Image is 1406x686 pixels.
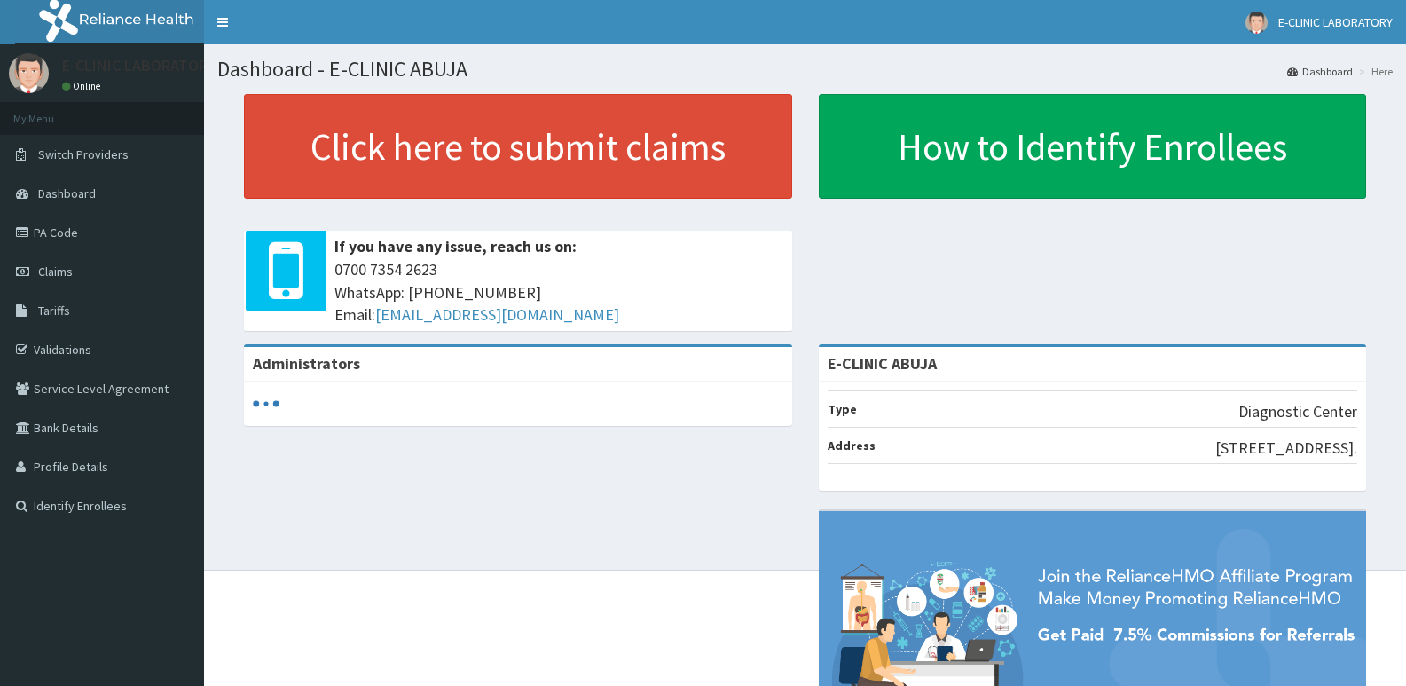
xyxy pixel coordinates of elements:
[217,58,1393,81] h1: Dashboard - E-CLINIC ABUJA
[819,94,1367,199] a: How to Identify Enrollees
[244,94,792,199] a: Click here to submit claims
[1278,14,1393,30] span: E-CLINIC LABORATORY
[1287,64,1353,79] a: Dashboard
[1215,437,1357,460] p: [STREET_ADDRESS].
[828,353,937,374] strong: E-CLINIC ABUJA
[1238,400,1357,423] p: Diagnostic Center
[334,236,577,256] b: If you have any issue, reach us on:
[62,58,216,74] p: E-CLINIC LABORATORY
[253,353,360,374] b: Administrators
[38,303,70,319] span: Tariffs
[375,304,619,325] a: [EMAIL_ADDRESS][DOMAIN_NAME]
[1245,12,1268,34] img: User Image
[38,185,96,201] span: Dashboard
[334,258,783,327] span: 0700 7354 2623 WhatsApp: [PHONE_NUMBER] Email:
[38,146,129,162] span: Switch Providers
[1355,64,1393,79] li: Here
[253,390,279,417] svg: audio-loading
[828,401,857,417] b: Type
[9,53,49,93] img: User Image
[62,80,105,92] a: Online
[828,438,876,453] b: Address
[38,264,73,280] span: Claims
